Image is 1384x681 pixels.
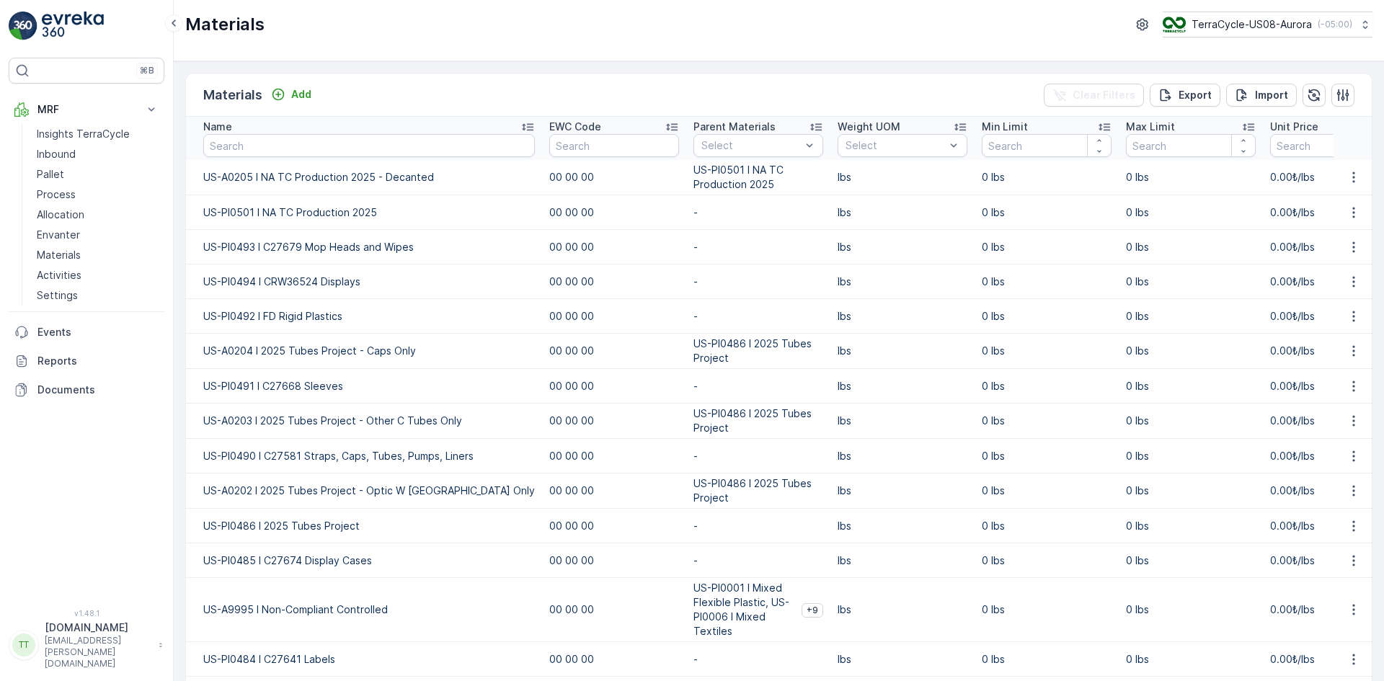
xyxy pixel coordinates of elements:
[1126,652,1256,667] p: 0 lbs
[31,245,164,265] a: Materials
[542,299,686,334] td: 00 00 00
[982,120,1028,134] p: Min Limit
[830,230,975,264] td: lbs
[31,164,164,184] a: Pallet
[1270,380,1315,392] span: 0.00₺/lbs
[830,195,975,230] td: lbs
[1318,19,1352,30] p: ( -05:00 )
[9,609,164,618] span: v 1.48.1
[37,228,80,242] p: Envanter
[693,120,776,134] p: Parent Materials
[45,635,151,669] p: [EMAIL_ADDRESS][PERSON_NAME][DOMAIN_NAME]
[982,275,1112,289] p: 0 lbs
[1255,88,1288,102] p: Import
[693,275,823,289] p: -
[1192,17,1312,32] p: TerraCycle-US08-Aurora
[830,334,975,369] td: lbs
[542,509,686,543] td: 00 00 00
[807,605,818,616] span: +9
[1163,12,1372,37] button: TerraCycle-US08-Aurora(-05:00)
[542,230,686,264] td: 00 00 00
[1226,84,1297,107] button: Import
[291,87,311,102] p: Add
[37,325,159,339] p: Events
[186,642,542,677] td: US-PI0484 I C27641 Labels
[982,134,1112,157] input: Search
[9,347,164,375] a: Reports
[186,473,542,509] td: US-A0202 I 2025 Tubes Project - Optic W [GEOGRAPHIC_DATA] Only
[1270,484,1315,497] span: 0.00₺/lbs
[37,127,130,141] p: Insights TerraCycle
[701,138,801,153] p: Select
[186,369,542,404] td: US-PI0491 I C27668 Sleeves
[1270,554,1315,566] span: 0.00₺/lbs
[37,354,159,368] p: Reports
[693,406,823,435] p: US-PI0486 I 2025 Tubes Project
[830,160,975,195] td: lbs
[693,519,823,533] p: -
[1073,88,1135,102] p: Clear Filters
[542,160,686,195] td: 00 00 00
[1126,602,1256,617] p: 0 lbs
[693,309,823,324] p: -
[693,553,823,568] p: -
[37,288,78,303] p: Settings
[186,509,542,543] td: US-PI0486 I 2025 Tubes Project
[1270,171,1315,183] span: 0.00₺/lbs
[830,404,975,439] td: lbs
[693,163,823,192] p: US-PI0501 I NA TC Production 2025
[1126,484,1256,498] p: 0 lbs
[830,509,975,543] td: lbs
[838,120,900,134] p: Weight UOM
[693,581,796,638] p: US-PI0001 I Mixed Flexible Plastic, US-PI0006 I Mixed Textiles
[1126,309,1256,324] p: 0 lbs
[542,543,686,578] td: 00 00 00
[9,375,164,404] a: Documents
[982,484,1112,498] p: 0 lbs
[31,124,164,144] a: Insights TerraCycle
[1270,206,1315,218] span: 0.00₺/lbs
[12,633,35,656] div: TT
[542,404,686,439] td: 00 00 00
[185,13,265,36] p: Materials
[549,120,601,134] p: EWC Code
[982,170,1112,184] p: 0 lbs
[186,439,542,473] td: US-PI0490 I C27581 Straps, Caps, Tubes, Pumps, Liners
[982,553,1112,568] p: 0 lbs
[37,268,81,282] p: Activities
[1126,553,1256,568] p: 0 lbs
[1126,414,1256,428] p: 0 lbs
[830,543,975,578] td: lbs
[846,138,945,153] p: Select
[1270,414,1315,427] span: 0.00₺/lbs
[1126,240,1256,254] p: 0 lbs
[1270,120,1318,134] p: Unit Price
[31,184,164,205] a: Process
[186,404,542,439] td: US-A0203 I 2025 Tubes Project - Other C Tubes Only
[693,240,823,254] p: -
[37,167,64,182] p: Pallet
[42,12,104,40] img: logo_light-DOdMpM7g.png
[693,476,823,505] p: US-PI0486 I 2025 Tubes Project
[982,652,1112,667] p: 0 lbs
[982,379,1112,393] p: 0 lbs
[1044,84,1144,107] button: Clear Filters
[1126,134,1256,157] input: Search
[186,230,542,264] td: US-PI0493 I C27679 Mop Heads and Wipes
[1126,170,1256,184] p: 0 lbs
[693,449,823,463] p: -
[693,205,823,220] p: -
[982,602,1112,617] p: 0 lbs
[982,240,1112,254] p: 0 lbs
[1126,519,1256,533] p: 0 lbs
[37,187,76,202] p: Process
[1126,379,1256,393] p: 0 lbs
[693,379,823,393] p: -
[1126,205,1256,220] p: 0 lbs
[693,337,823,365] p: US-PI0486 I 2025 Tubes Project
[186,543,542,578] td: US-PI0485 I C27674 Display Cases
[37,248,81,262] p: Materials
[693,652,823,667] p: -
[31,144,164,164] a: Inbound
[140,65,154,76] p: ⌘B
